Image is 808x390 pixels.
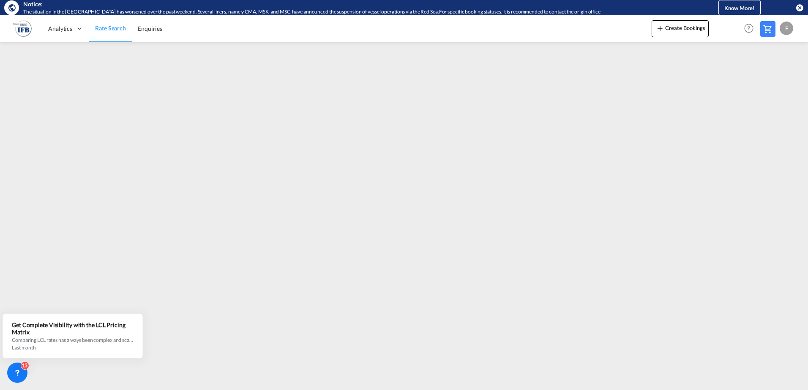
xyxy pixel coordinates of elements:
[132,15,168,42] a: Enquiries
[652,20,709,37] button: icon-plus 400-fgCreate Bookings
[742,21,760,36] div: Help
[48,24,72,33] span: Analytics
[655,23,665,33] md-icon: icon-plus 400-fg
[95,24,126,32] span: Rate Search
[742,21,756,35] span: Help
[13,19,32,38] img: b628ab10256c11eeb52753acbc15d091.png
[780,22,793,35] div: F
[724,5,755,11] span: Know More!
[42,15,89,42] div: Analytics
[8,3,16,12] md-icon: icon-earth
[795,3,804,12] button: icon-close-circle
[23,8,684,16] div: The situation in the Red Sea has worsened over the past weekend. Several liners, namely CMA, MSK,...
[138,25,162,32] span: Enquiries
[89,15,132,42] a: Rate Search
